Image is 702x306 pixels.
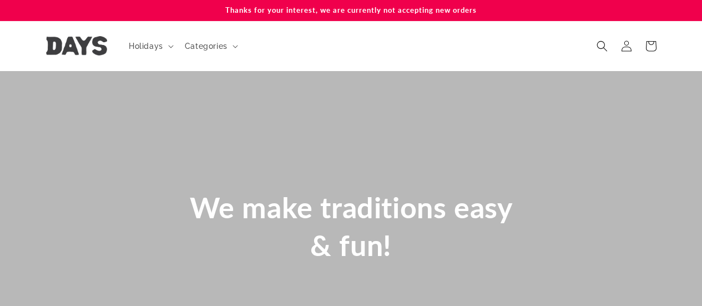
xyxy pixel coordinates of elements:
span: We make traditions easy & fun! [190,190,513,262]
span: Categories [185,41,228,51]
span: Holidays [129,41,163,51]
summary: Search [590,34,614,58]
summary: Holidays [122,34,178,58]
img: Days United [46,36,107,56]
summary: Categories [178,34,243,58]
